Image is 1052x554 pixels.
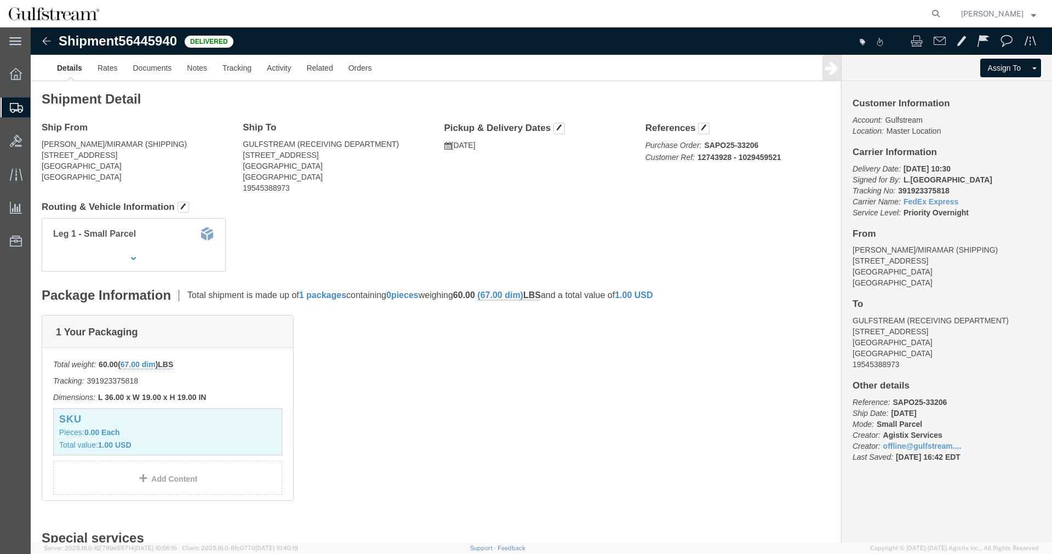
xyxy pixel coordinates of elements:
[498,545,525,551] a: Feedback
[255,545,298,551] span: [DATE] 10:40:19
[134,545,177,551] span: [DATE] 10:56:16
[182,545,298,551] span: Client: 2025.16.0-8fc0770
[961,8,1024,20] span: Jene Middleton
[960,7,1037,20] button: [PERSON_NAME]
[470,545,498,551] a: Support
[870,544,1039,553] span: Copyright © [DATE]-[DATE] Agistix Inc., All Rights Reserved
[44,545,177,551] span: Server: 2025.16.0-82789e55714
[31,27,1052,542] iframe: FS Legacy Container
[8,5,100,22] img: logo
